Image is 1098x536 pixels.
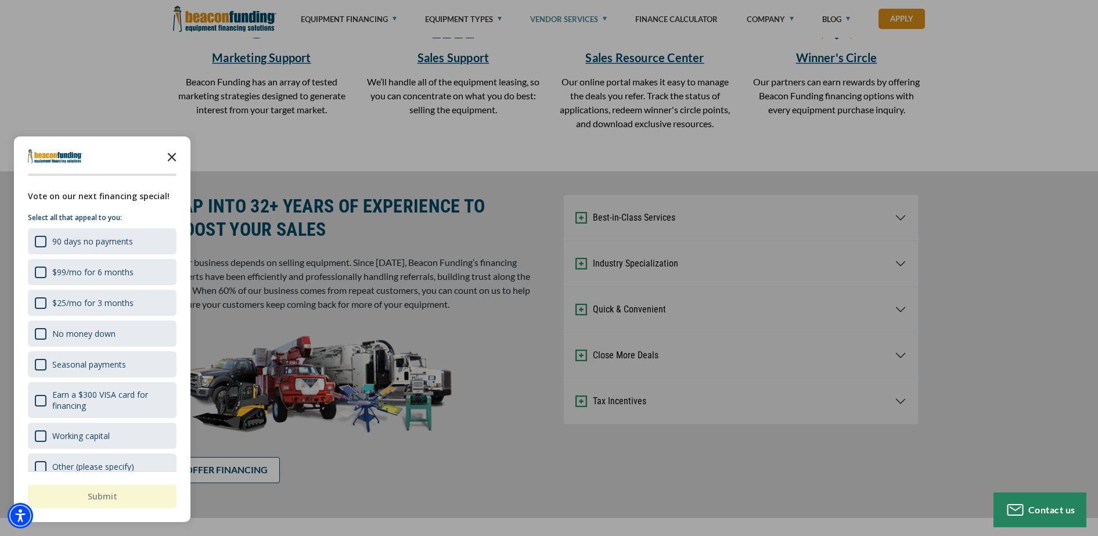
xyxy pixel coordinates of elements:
[28,149,82,163] img: Company logo
[28,382,177,418] div: Earn a $300 VISA card for financing
[28,351,177,377] div: Seasonal payments
[52,389,170,411] div: Earn a $300 VISA card for financing
[52,267,134,278] div: $99/mo for 6 months
[160,145,183,168] button: Close the survey
[52,297,134,308] div: $25/mo for 3 months
[52,328,116,339] div: No money down
[28,321,177,347] div: No money down
[28,212,177,224] p: Select all that appeal to you:
[14,136,190,522] div: Survey
[52,461,134,472] div: Other (please specify)
[52,359,126,370] div: Seasonal payments
[52,236,133,247] div: 90 days no payments
[52,430,110,441] div: Working capital
[28,454,177,480] div: Other (please specify)
[28,485,177,508] button: Submit
[28,290,177,316] div: $25/mo for 3 months
[28,190,177,203] div: Vote on our next financing special!
[1028,504,1075,515] span: Contact us
[28,228,177,254] div: 90 days no payments
[28,423,177,449] div: Working capital
[993,492,1086,527] button: Contact us
[28,259,177,285] div: $99/mo for 6 months
[8,503,33,528] div: Accessibility Menu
